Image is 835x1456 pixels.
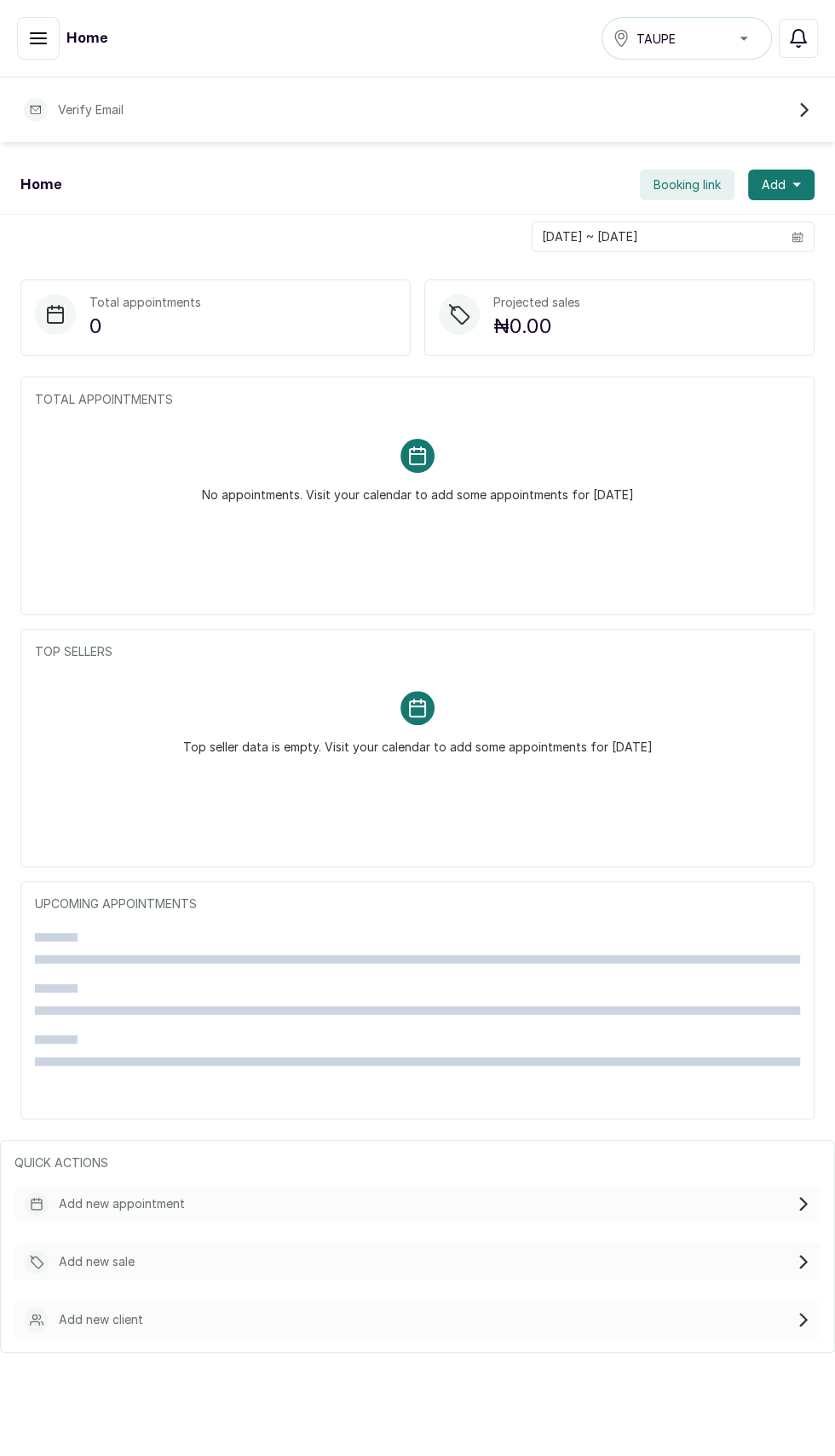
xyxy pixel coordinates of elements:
p: Add new client [59,1311,143,1328]
button: Booking link [640,170,734,200]
span: TAUPE [636,30,676,48]
button: TAUPE [602,17,772,60]
h1: Home [66,28,107,49]
p: ₦0.00 [493,311,580,342]
p: Top seller data is empty. Visit your calendar to add some appointments for [DATE] [183,725,653,756]
p: UPCOMING APPOINTMENTS [35,895,800,912]
p: No appointments. Visit your calendar to add some appointments for [DATE] [202,473,634,504]
span: Add [762,176,786,193]
p: Add new appointment [59,1195,185,1212]
span: Booking link [654,176,721,193]
p: Verify Email [58,101,124,118]
p: TOTAL APPOINTMENTS [35,391,800,408]
p: TOP SELLERS [35,643,800,660]
p: Add new sale [59,1253,135,1270]
input: Select date [533,222,781,251]
p: 0 [89,311,201,342]
h1: Home [20,175,61,195]
svg: calendar [792,231,803,243]
p: Projected sales [493,294,580,311]
button: Add [748,170,815,200]
p: QUICK ACTIONS [14,1154,821,1171]
p: Total appointments [89,294,201,311]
